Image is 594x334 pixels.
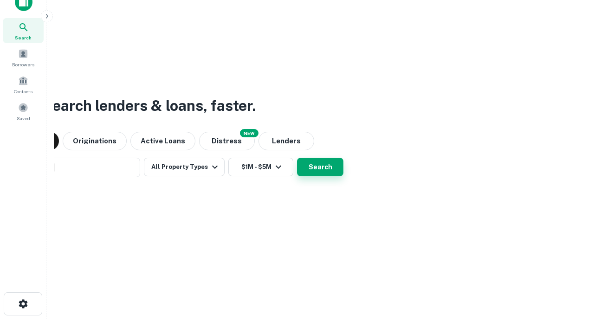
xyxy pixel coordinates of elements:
a: Contacts [3,72,44,97]
span: Saved [17,115,30,122]
a: Search [3,18,44,43]
button: Lenders [258,132,314,150]
button: Originations [63,132,127,150]
span: Borrowers [12,61,34,68]
span: Contacts [14,88,32,95]
span: Search [15,34,32,41]
button: $1M - $5M [228,158,293,176]
a: Borrowers [3,45,44,70]
button: All Property Types [144,158,225,176]
iframe: Chat Widget [548,260,594,304]
h3: Search lenders & loans, faster. [42,95,256,117]
button: Search [297,158,343,176]
button: Search distressed loans with lien and other non-mortgage details. [199,132,255,150]
div: NEW [240,129,258,137]
a: Saved [3,99,44,124]
button: Active Loans [130,132,195,150]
